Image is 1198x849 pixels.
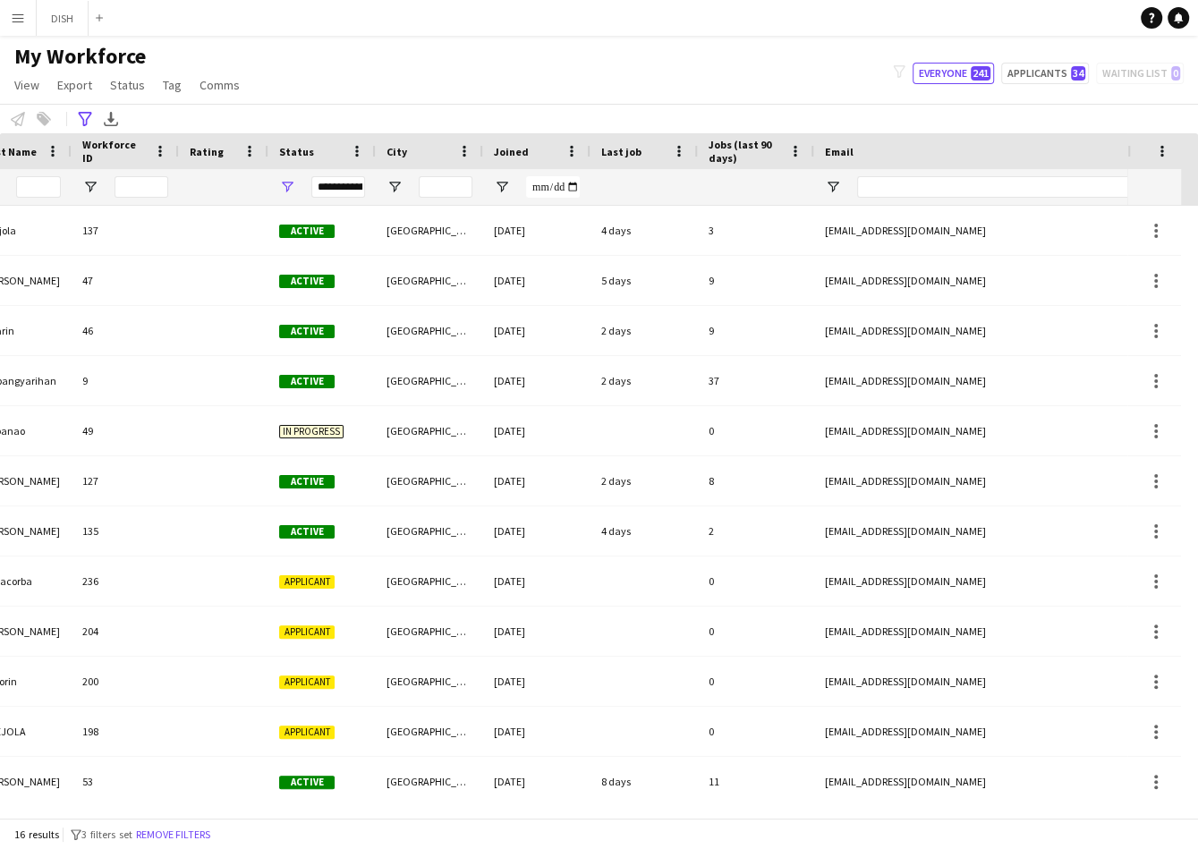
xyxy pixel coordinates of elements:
div: 47 [72,256,179,305]
span: Active [279,475,335,488]
span: Jobs (last 90 days) [709,138,782,165]
a: Tag [156,73,189,97]
div: 2 days [591,306,698,355]
span: 241 [971,66,990,81]
span: Comms [200,77,240,93]
div: 236 [72,556,179,606]
div: [GEOGRAPHIC_DATA] [376,657,483,706]
span: Workforce ID [82,138,147,165]
button: Everyone241 [913,63,994,84]
button: DISH [37,1,89,36]
div: [EMAIL_ADDRESS][DOMAIN_NAME] [814,256,1172,305]
span: Applicant [279,726,335,739]
span: Active [279,375,335,388]
div: 135 [72,506,179,556]
div: [GEOGRAPHIC_DATA] [376,406,483,455]
span: In progress [279,425,344,438]
div: [EMAIL_ADDRESS][DOMAIN_NAME] [814,707,1172,756]
div: [EMAIL_ADDRESS][DOMAIN_NAME] [814,406,1172,455]
div: 0 [698,406,814,455]
div: [GEOGRAPHIC_DATA] [376,607,483,656]
div: 3 [698,206,814,255]
button: Remove filters [132,825,214,845]
span: Last job [601,145,641,158]
button: Open Filter Menu [279,179,295,195]
span: 3 filters set [81,828,132,841]
div: 8 days [591,757,698,806]
div: 9 [698,306,814,355]
div: [DATE] [483,607,591,656]
span: Active [279,525,335,539]
input: Email Filter Input [857,176,1161,198]
div: [DATE] [483,657,591,706]
div: [GEOGRAPHIC_DATA] [376,256,483,305]
div: [DATE] [483,456,591,505]
div: [EMAIL_ADDRESS][DOMAIN_NAME] [814,657,1172,706]
div: [DATE] [483,757,591,806]
div: 8 [698,456,814,505]
button: Open Filter Menu [82,179,98,195]
div: 0 [698,657,814,706]
app-action-btn: Export XLSX [100,108,122,130]
div: 2 days [591,456,698,505]
span: Export [57,77,92,93]
span: View [14,77,39,93]
div: 37 [698,356,814,405]
button: Open Filter Menu [494,179,510,195]
span: My Workforce [14,43,146,70]
div: [EMAIL_ADDRESS][DOMAIN_NAME] [814,206,1172,255]
div: 11 [698,757,814,806]
div: [EMAIL_ADDRESS][DOMAIN_NAME] [814,306,1172,355]
div: [GEOGRAPHIC_DATA] [376,556,483,606]
div: 204 [72,607,179,656]
div: 4 days [591,206,698,255]
a: Export [50,73,99,97]
div: [EMAIL_ADDRESS][DOMAIN_NAME] [814,456,1172,505]
span: City [387,145,407,158]
button: Applicants34 [1001,63,1089,84]
span: Applicant [279,625,335,639]
div: 49 [72,406,179,455]
div: [GEOGRAPHIC_DATA] [376,306,483,355]
div: 2 days [591,356,698,405]
span: Status [110,77,145,93]
span: Rating [190,145,224,158]
span: 34 [1071,66,1085,81]
span: Active [279,275,335,288]
span: Applicant [279,575,335,589]
div: [DATE] [483,256,591,305]
a: View [7,73,47,97]
div: [EMAIL_ADDRESS][DOMAIN_NAME] [814,757,1172,806]
div: 46 [72,306,179,355]
a: Comms [192,73,247,97]
div: [DATE] [483,306,591,355]
div: 137 [72,206,179,255]
div: 127 [72,456,179,505]
a: Status [103,73,152,97]
span: Active [279,776,335,789]
div: 0 [698,556,814,606]
span: Email [825,145,854,158]
div: [EMAIL_ADDRESS][DOMAIN_NAME] [814,607,1172,656]
div: [DATE] [483,707,591,756]
div: 0 [698,607,814,656]
div: 53 [72,757,179,806]
input: City Filter Input [419,176,472,198]
div: [GEOGRAPHIC_DATA] [376,707,483,756]
span: Tag [163,77,182,93]
div: 5 days [591,256,698,305]
span: Status [279,145,314,158]
div: 9 [72,356,179,405]
input: Joined Filter Input [526,176,580,198]
div: [DATE] [483,356,591,405]
div: [GEOGRAPHIC_DATA] [376,506,483,556]
div: [EMAIL_ADDRESS][DOMAIN_NAME] [814,356,1172,405]
div: 2 [698,506,814,556]
div: [GEOGRAPHIC_DATA] [376,757,483,806]
div: [DATE] [483,556,591,606]
span: Joined [494,145,529,158]
span: Active [279,325,335,338]
div: [EMAIL_ADDRESS][DOMAIN_NAME] [814,556,1172,606]
span: Active [279,225,335,238]
button: Open Filter Menu [387,179,403,195]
